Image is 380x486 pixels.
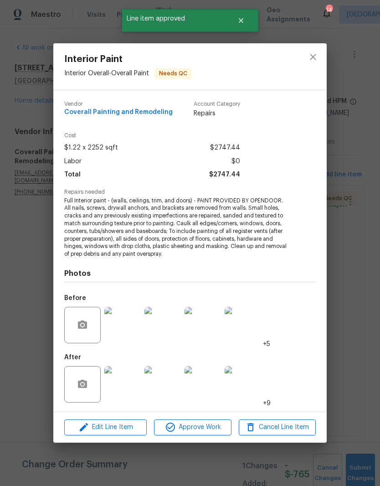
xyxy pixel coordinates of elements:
[64,141,118,155] span: $1.22 x 2252 sqft
[154,419,231,435] button: Approve Work
[64,109,173,116] span: Coverall Painting and Remodeling
[64,419,147,435] button: Edit Line Item
[64,168,81,181] span: Total
[263,340,270,349] span: +5
[194,101,240,107] span: Account Category
[64,269,316,278] h4: Photos
[302,46,324,68] button: close
[231,155,240,168] span: $0
[326,5,332,15] div: 14
[64,354,81,361] h5: After
[155,69,191,78] span: Needs QC
[64,295,86,301] h5: Before
[209,168,240,181] span: $2747.44
[64,133,240,139] span: Cost
[64,70,149,77] span: Interior Overall - Overall Paint
[210,141,240,155] span: $2747.44
[241,422,313,433] span: Cancel Line Item
[157,422,228,433] span: Approve Work
[226,11,256,30] button: Close
[64,197,291,258] span: Full Interior paint - (walls, ceilings, trim, and doors) - PAINT PROVIDED BY OPENDOOR. All nails,...
[64,155,82,168] span: Labor
[67,422,144,433] span: Edit Line Item
[64,54,192,64] span: Interior Paint
[122,9,226,28] span: Line item approved
[263,399,271,408] span: +9
[194,109,240,118] span: Repairs
[64,101,173,107] span: Vendor
[64,189,316,195] span: Repairs needed
[239,419,316,435] button: Cancel Line Item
